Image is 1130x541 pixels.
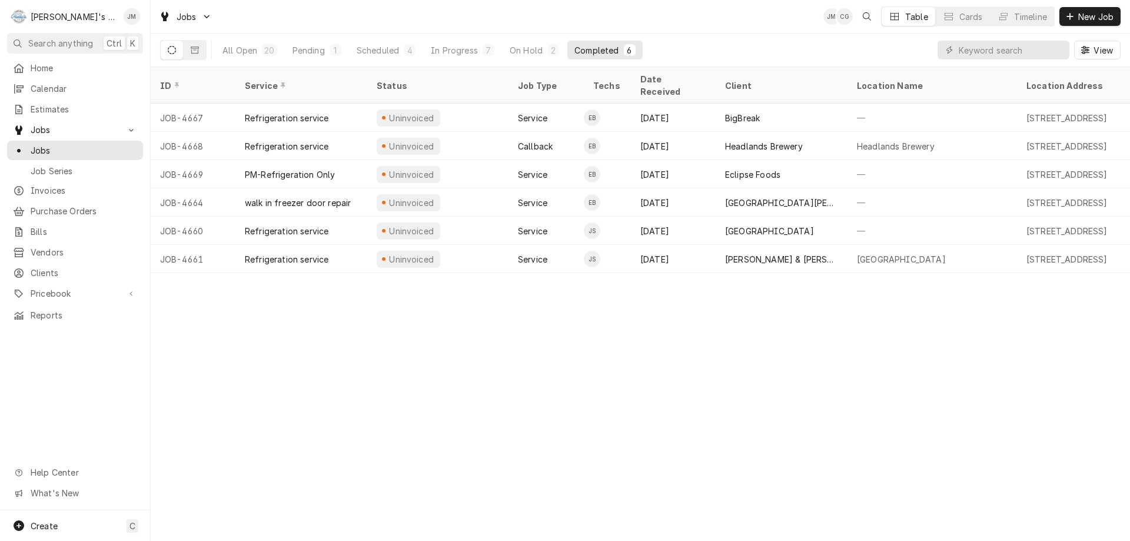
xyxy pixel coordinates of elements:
input: Keyword search [959,41,1063,59]
a: Go to Jobs [154,7,217,26]
div: JOB-4667 [151,104,235,132]
div: Service [518,253,547,265]
div: [DATE] [631,188,716,217]
div: Job Type [518,79,574,92]
div: 4 [406,44,413,57]
a: Go to Pricebook [7,284,143,303]
span: New Job [1076,11,1116,23]
div: Jim McIntyre's Avatar [124,8,140,25]
div: Eclipse Foods [725,168,780,181]
div: JOB-4660 [151,217,235,245]
a: Home [7,58,143,78]
div: Uninvoiced [388,112,436,124]
div: Christine Gutierrez's Avatar [836,8,853,25]
div: JOB-4668 [151,132,235,160]
div: [STREET_ADDRESS] [1026,140,1108,152]
div: Refrigeration service [245,140,328,152]
div: [STREET_ADDRESS] [1026,253,1108,265]
span: Ctrl [107,37,122,49]
a: Invoices [7,181,143,200]
span: K [130,37,135,49]
span: What's New [31,487,136,499]
div: Timeline [1014,11,1047,23]
span: Reports [31,309,137,321]
div: [STREET_ADDRESS] [1026,112,1108,124]
div: R [11,8,27,25]
div: Eli Baldwin's Avatar [584,194,600,211]
div: Status [377,79,497,92]
div: [GEOGRAPHIC_DATA][PERSON_NAME] [725,197,838,209]
span: Home [31,62,137,74]
div: Eli Baldwin's Avatar [584,109,600,126]
div: [STREET_ADDRESS] [1026,225,1108,237]
div: Refrigeration service [245,225,328,237]
div: EB [584,138,600,154]
span: Estimates [31,103,137,115]
a: Calendar [7,79,143,98]
div: ID [160,79,224,92]
div: [DATE] [631,160,716,188]
div: Uninvoiced [388,197,436,209]
span: Clients [31,267,137,279]
div: Location Name [857,79,1005,92]
div: Refrigeration service [245,253,328,265]
div: JOB-4661 [151,245,235,273]
span: View [1091,44,1115,57]
div: [GEOGRAPHIC_DATA] [857,253,946,265]
a: Go to What's New [7,483,143,503]
div: Headlands Brewery [725,140,803,152]
div: Cards [959,11,983,23]
a: Clients [7,263,143,283]
div: [DATE] [631,132,716,160]
div: JS [584,251,600,267]
div: PM-Refrigeration Only [245,168,335,181]
a: Go to Jobs [7,120,143,140]
span: C [129,520,135,532]
div: Completed [574,44,619,57]
span: Jobs [31,144,137,157]
div: — [847,104,1017,132]
button: New Job [1059,7,1121,26]
a: Jobs [7,141,143,160]
div: All Open [222,44,257,57]
div: [PERSON_NAME] & [PERSON_NAME] BBQ. [725,253,838,265]
div: [PERSON_NAME]'s Commercial Refrigeration [31,11,117,23]
div: Scheduled [357,44,399,57]
a: Vendors [7,243,143,262]
div: In Progress [431,44,478,57]
div: Techs [593,79,621,92]
div: Service [518,197,547,209]
div: CG [836,8,853,25]
div: [DATE] [631,245,716,273]
div: Date Received [640,73,704,98]
div: — [847,160,1017,188]
div: EB [584,109,600,126]
div: EB [584,194,600,211]
div: JOB-4669 [151,160,235,188]
span: Bills [31,225,137,238]
div: Uninvoiced [388,253,436,265]
span: Jobs [177,11,197,23]
button: View [1074,41,1121,59]
div: Jim McIntyre's Avatar [823,8,840,25]
a: Estimates [7,99,143,119]
div: Rudy's Commercial Refrigeration's Avatar [11,8,27,25]
div: — [847,188,1017,217]
div: JM [124,8,140,25]
div: Service [518,112,547,124]
div: — [847,217,1017,245]
div: [DATE] [631,104,716,132]
div: Service [518,168,547,181]
a: Purchase Orders [7,201,143,221]
div: Eli Baldwin's Avatar [584,166,600,182]
div: Eli Baldwin's Avatar [584,138,600,154]
span: Search anything [28,37,93,49]
div: 6 [626,44,633,57]
div: Jose Sanchez's Avatar [584,251,600,267]
span: Vendors [31,246,137,258]
div: Service [518,225,547,237]
div: JOB-4664 [151,188,235,217]
div: [STREET_ADDRESS] [1026,168,1108,181]
div: 7 [485,44,492,57]
span: Help Center [31,466,136,479]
